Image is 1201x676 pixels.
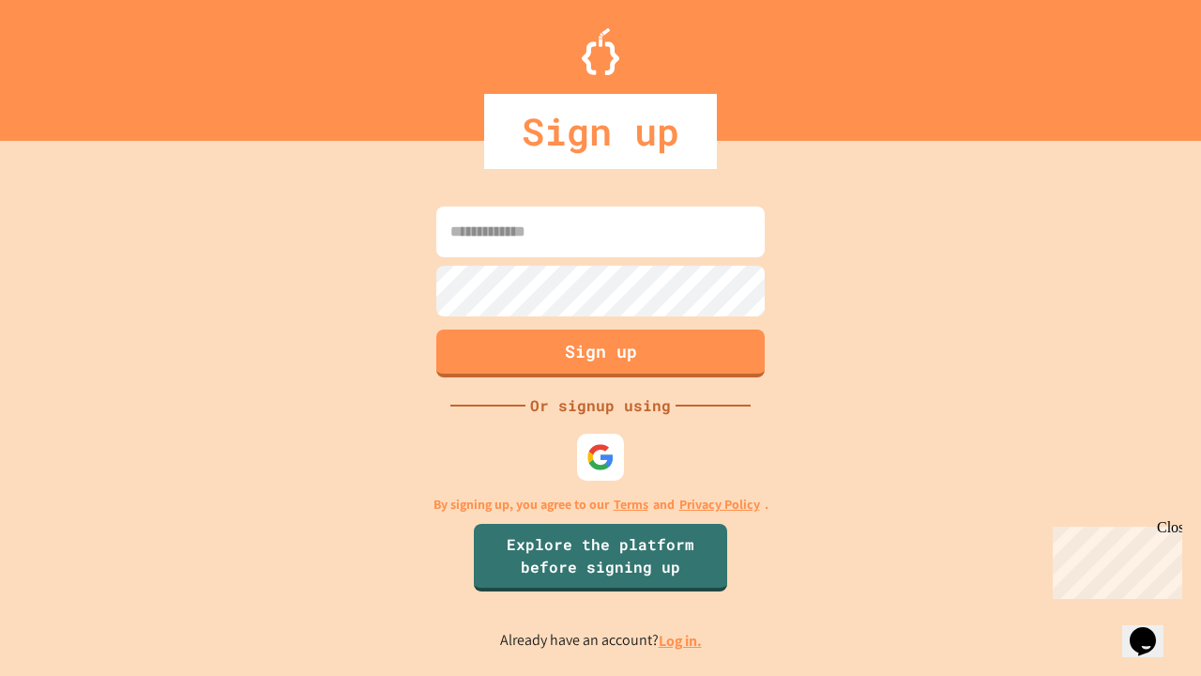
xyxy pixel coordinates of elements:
[436,330,765,377] button: Sign up
[679,495,760,515] a: Privacy Policy
[433,495,768,515] p: By signing up, you agree to our and .
[525,394,676,417] div: Or signup using
[586,443,615,471] img: google-icon.svg
[500,629,702,653] p: Already have an account?
[484,94,717,169] div: Sign up
[8,8,129,119] div: Chat with us now!Close
[474,524,727,591] a: Explore the platform before signing up
[614,495,648,515] a: Terms
[582,28,619,75] img: Logo.svg
[659,631,702,651] a: Log in.
[1122,601,1182,657] iframe: chat widget
[1045,519,1182,599] iframe: chat widget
